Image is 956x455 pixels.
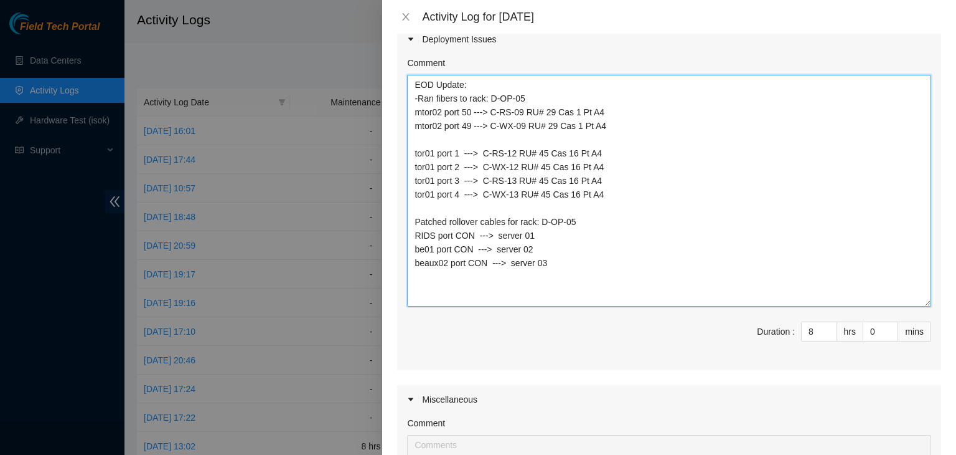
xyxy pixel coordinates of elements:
span: close [401,12,411,22]
div: Deployment Issues [397,25,941,54]
div: mins [898,322,931,342]
div: Activity Log for [DATE] [422,10,941,24]
div: hrs [837,322,863,342]
span: caret-right [407,396,415,403]
div: Duration : [757,325,795,338]
span: caret-right [407,36,415,43]
div: Miscellaneous [397,385,941,414]
button: Close [397,11,415,23]
label: Comment [407,56,445,70]
textarea: Comment [407,75,931,307]
label: Comment [407,416,445,430]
